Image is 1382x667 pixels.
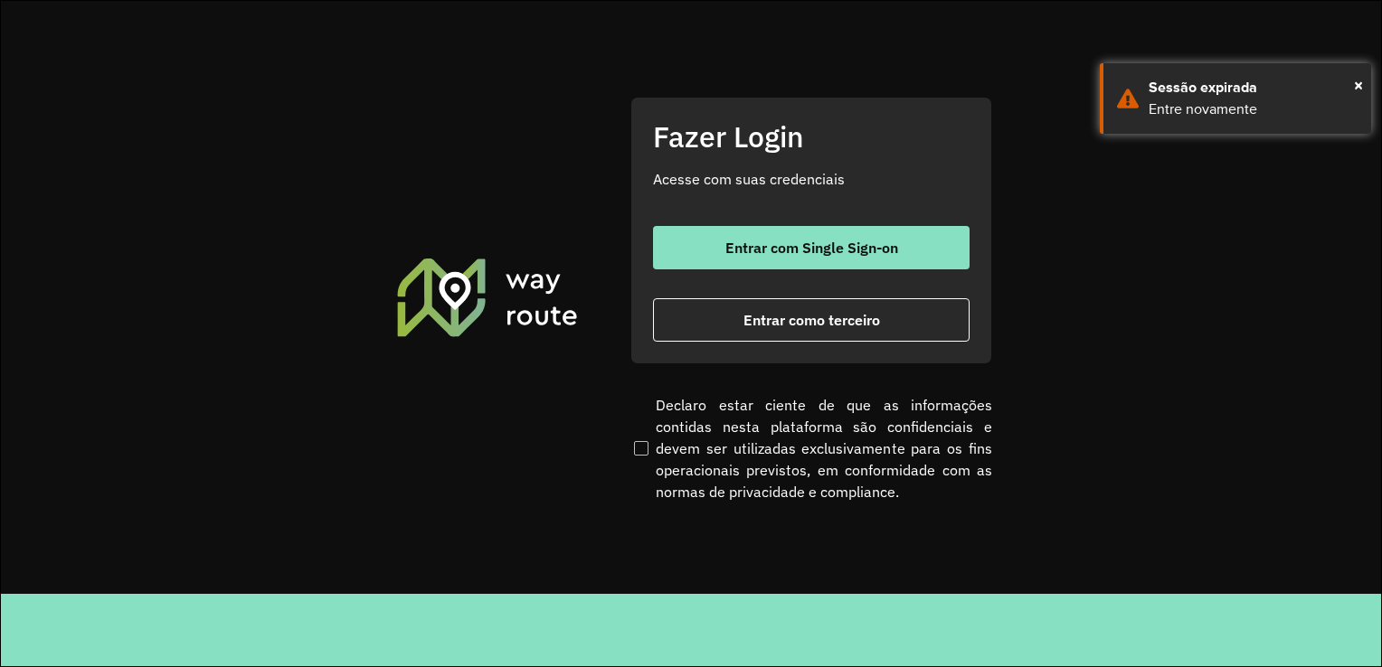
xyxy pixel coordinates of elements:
[394,256,581,339] img: Roteirizador AmbevTech
[725,240,898,255] span: Entrar com Single Sign-on
[653,226,970,269] button: button
[653,168,970,190] p: Acesse com suas credenciais
[743,313,880,327] span: Entrar como terceiro
[653,298,970,342] button: button
[630,394,992,503] label: Declaro estar ciente de que as informações contidas nesta plataforma são confidenciais e devem se...
[1149,99,1358,120] div: Entre novamente
[653,119,970,154] h2: Fazer Login
[1354,71,1363,99] span: ×
[1354,71,1363,99] button: Close
[1149,77,1358,99] div: Sessão expirada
